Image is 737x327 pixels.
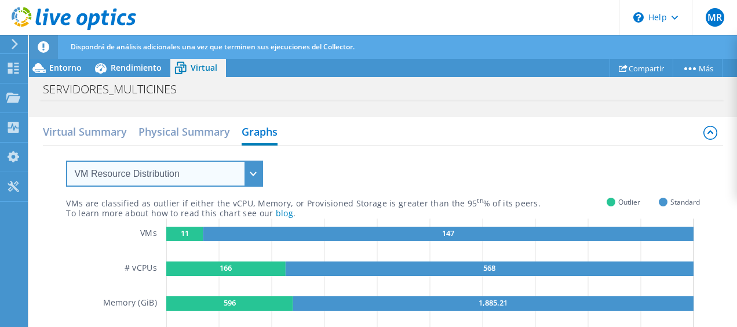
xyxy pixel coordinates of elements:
text: 166 [220,263,232,273]
h2: Physical Summary [138,120,230,143]
text: 11 [181,228,189,238]
h5: VMs [140,227,157,241]
span: Entorno [49,62,82,73]
span: MR [706,8,724,27]
text: 147 [442,228,454,238]
h2: Graphs [242,120,278,146]
text: 596 [224,297,236,308]
svg: \n [633,12,644,23]
h5: # vCPUs [125,261,157,276]
a: blog [276,208,293,219]
sup: th [477,197,483,205]
text: 1,885.21 [479,297,508,308]
span: Standard [670,195,700,209]
div: VMs are classified as outlier if either the vCPU, Memory, or Provisioned Storage is greater than ... [66,198,606,209]
a: Más [673,59,723,77]
span: Outlier [618,195,640,209]
h5: Memory (GiB) [103,296,157,311]
h1: SERVIDORES_MULTICINES [38,83,195,96]
span: Rendimiento [111,62,162,73]
span: Virtual [191,62,217,73]
span: Dispondrá de análisis adicionales una vez que terminen sus ejecuciones del Collector. [71,42,355,52]
text: 568 [483,263,495,273]
a: Compartir [610,59,673,77]
h2: Virtual Summary [43,120,127,143]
